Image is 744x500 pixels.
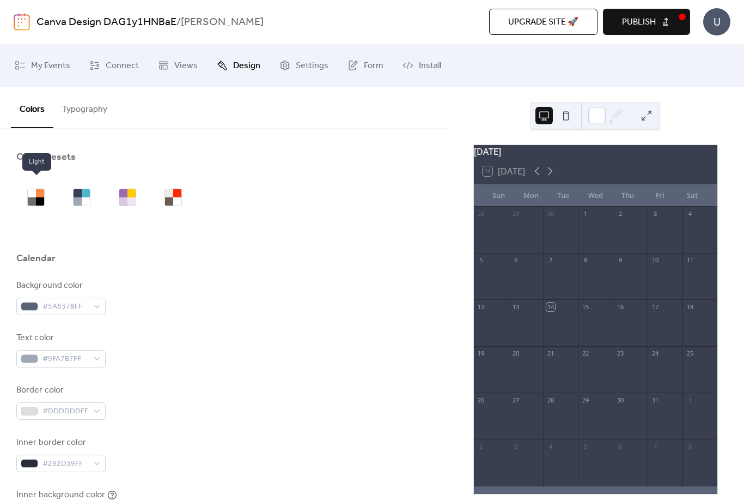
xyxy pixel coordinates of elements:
a: Canva Design DAG1y1HNBaE [36,12,176,33]
div: 8 [581,256,589,264]
div: 28 [546,396,554,404]
div: 17 [651,303,659,311]
div: 2 [616,210,624,218]
b: / [176,12,181,33]
span: My Events [31,57,70,75]
a: Form [339,49,392,82]
div: 10 [651,256,659,264]
div: 28 [477,210,485,218]
div: 2 [477,442,485,450]
span: Install [419,57,441,75]
div: 23 [616,350,624,358]
span: #292D39FF [42,457,88,471]
div: Inner border color [16,436,103,449]
div: 31 [651,396,659,404]
div: Background color [16,279,103,292]
div: U [703,8,730,35]
button: Colors [11,87,53,128]
div: 5 [581,442,589,450]
div: 12 [477,303,485,311]
div: Sat [676,185,709,207]
div: Color Presets [16,150,76,164]
span: Upgrade site 🚀 [508,16,578,29]
span: #DDDDDDFF [42,405,88,418]
a: Install [394,49,449,82]
a: Settings [271,49,337,82]
div: Border color [16,384,103,397]
div: 19 [477,350,485,358]
div: Calendar [16,252,56,265]
div: 1 [581,210,589,218]
div: 16 [616,303,624,311]
div: 14 [546,303,554,311]
div: 21 [546,350,554,358]
div: 15 [581,303,589,311]
div: 24 [651,350,659,358]
div: 30 [546,210,554,218]
div: 4 [546,442,554,450]
div: 5 [477,256,485,264]
div: 4 [686,210,694,218]
div: 29 [512,210,520,218]
div: 3 [651,210,659,218]
span: Form [364,57,383,75]
div: 22 [581,350,589,358]
div: Mon [515,185,547,207]
div: Wed [580,185,612,207]
div: 18 [686,303,694,311]
span: Publish [622,16,656,29]
div: Text color [16,332,103,345]
div: 6 [616,442,624,450]
button: Typography [53,87,116,127]
img: logo [14,13,30,31]
div: 30 [616,396,624,404]
span: Settings [296,57,328,75]
a: Connect [81,49,147,82]
span: #5A6378FF [42,300,88,314]
div: 25 [686,350,694,358]
div: 20 [512,350,520,358]
div: Fri [644,185,676,207]
a: Design [209,49,269,82]
div: 3 [512,442,520,450]
div: 7 [651,442,659,450]
div: 7 [546,256,554,264]
div: 13 [512,303,520,311]
button: Publish [603,9,690,35]
div: 9 [616,256,624,264]
div: 27 [512,396,520,404]
span: Design [233,57,260,75]
div: 26 [477,396,485,404]
span: Views [174,57,198,75]
b: [PERSON_NAME] [181,12,264,33]
div: 11 [686,256,694,264]
div: [DATE] [474,145,717,158]
div: 6 [512,256,520,264]
span: Connect [106,57,139,75]
div: Sun [483,185,515,207]
button: Upgrade site 🚀 [489,9,597,35]
span: Light [22,153,51,171]
span: #9FA7B7FF [42,353,88,366]
div: Thu [612,185,644,207]
div: 1 [686,396,694,404]
div: Tue [547,185,579,207]
a: My Events [7,49,78,82]
a: Views [150,49,206,82]
div: 8 [686,442,694,450]
div: 29 [581,396,589,404]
